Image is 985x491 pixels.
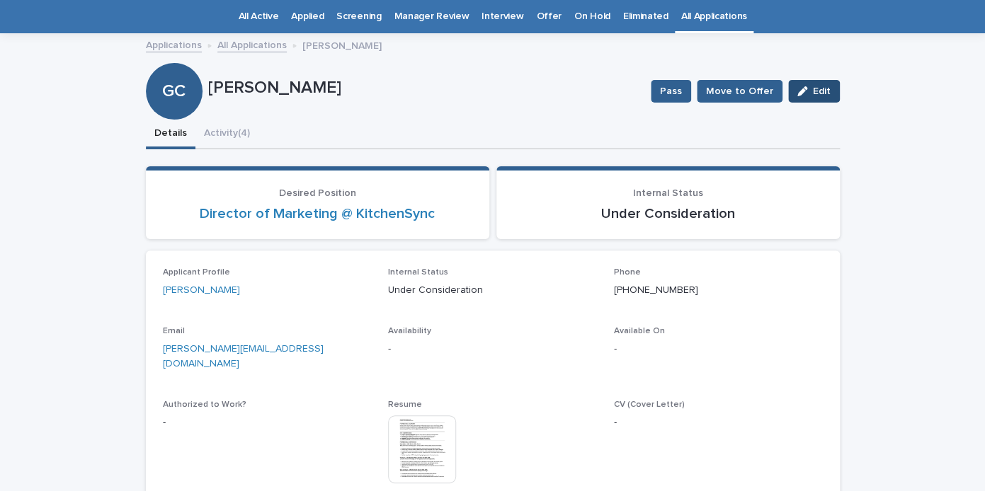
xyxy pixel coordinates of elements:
button: Details [146,120,195,149]
p: Under Consideration [388,283,597,298]
span: Edit [813,86,831,96]
p: - [388,342,597,357]
span: Email [163,327,185,335]
p: - [614,415,823,430]
p: Under Consideration [513,205,823,222]
button: Edit [788,80,840,103]
a: [PHONE_NUMBER] [614,285,698,295]
span: Desired Position [279,188,356,198]
span: Authorized to Work? [163,400,246,409]
a: Director of Marketing @ KitchenSync [200,205,435,222]
a: Applications [146,36,202,52]
span: Internal Status [388,268,448,277]
p: - [614,342,823,357]
span: Internal Status [633,188,703,198]
span: Resume [388,400,422,409]
p: [PERSON_NAME] [208,78,639,98]
span: Move to Offer [706,84,773,98]
button: Move to Offer [697,80,782,103]
a: [PERSON_NAME][EMAIL_ADDRESS][DOMAIN_NAME] [163,344,324,369]
span: Pass [660,84,682,98]
a: [PERSON_NAME] [163,283,240,298]
span: Phone [614,268,641,277]
span: Available On [614,327,665,335]
span: Availability [388,327,431,335]
div: GC [146,24,203,101]
button: Pass [651,80,691,103]
p: - [163,415,372,430]
span: Applicant Profile [163,268,230,277]
p: [PERSON_NAME] [302,37,382,52]
button: Activity (4) [195,120,258,149]
a: All Applications [217,36,287,52]
span: CV (Cover Letter) [614,400,685,409]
